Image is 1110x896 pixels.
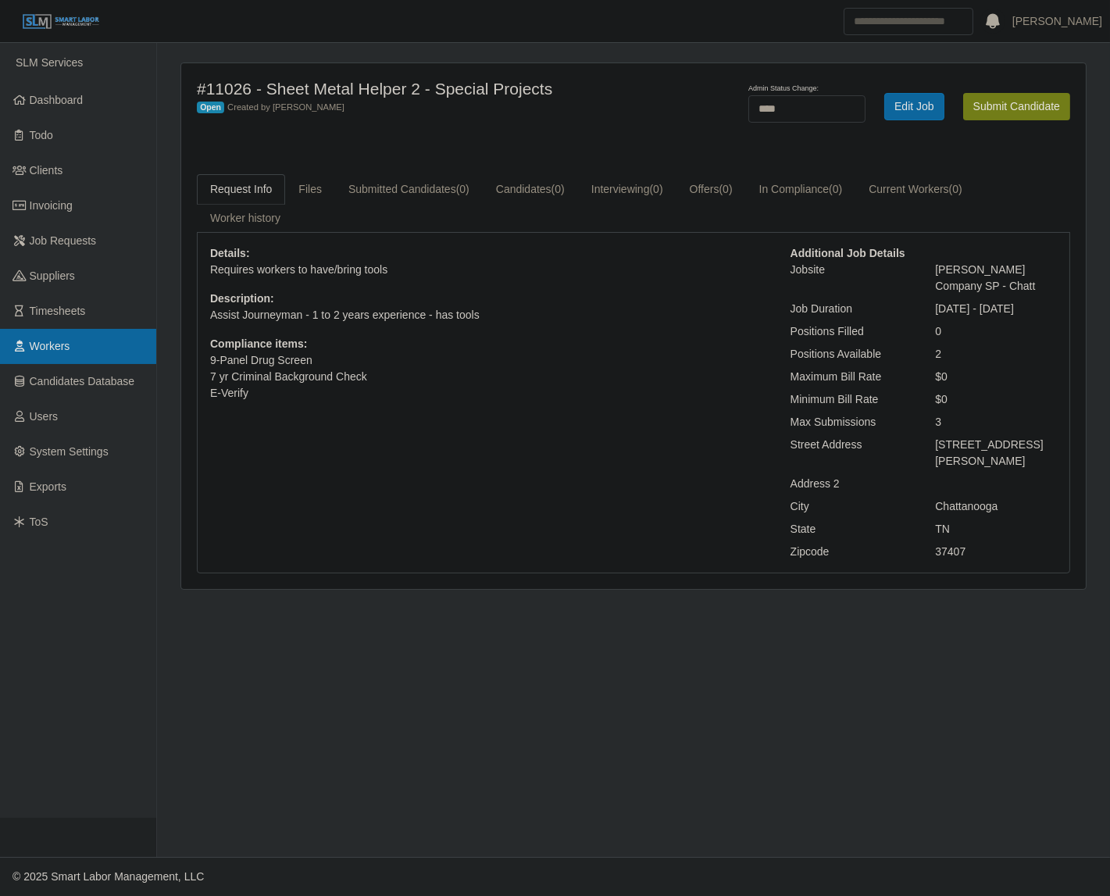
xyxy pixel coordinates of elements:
[779,346,924,362] div: Positions Available
[551,183,565,195] span: (0)
[30,199,73,212] span: Invoicing
[923,346,1069,362] div: 2
[949,183,962,195] span: (0)
[30,480,66,493] span: Exports
[923,498,1069,515] div: Chattanooga
[30,516,48,528] span: ToS
[884,93,944,120] a: Edit Job
[197,79,697,98] h4: #11026 - Sheet Metal Helper 2 - Special Projects
[844,8,973,35] input: Search
[30,410,59,423] span: Users
[285,174,335,205] a: Files
[22,13,100,30] img: SLM Logo
[923,544,1069,560] div: 37407
[963,93,1070,120] button: Submit Candidate
[197,203,294,234] a: Worker history
[30,270,75,282] span: Suppliers
[855,174,976,205] a: Current Workers
[650,183,663,195] span: (0)
[30,305,86,317] span: Timesheets
[829,183,842,195] span: (0)
[12,870,204,883] span: © 2025 Smart Labor Management, LLC
[227,102,344,112] span: Created by [PERSON_NAME]
[210,292,274,305] b: Description:
[210,369,767,385] li: 7 yr Criminal Background Check
[923,301,1069,317] div: [DATE] - [DATE]
[210,262,767,278] p: Requires workers to have/bring tools
[210,307,767,323] p: Assist Journeyman - 1 to 2 years experience - has tools
[210,247,250,259] b: Details:
[923,323,1069,340] div: 0
[779,414,924,430] div: Max Submissions
[779,476,924,492] div: Address 2
[456,183,469,195] span: (0)
[30,164,63,177] span: Clients
[16,56,83,69] span: SLM Services
[923,437,1069,469] div: [STREET_ADDRESS][PERSON_NAME]
[923,369,1069,385] div: $0
[197,102,224,114] span: Open
[578,174,676,205] a: Interviewing
[210,337,307,350] b: Compliance items:
[335,174,483,205] a: Submitted Candidates
[30,340,70,352] span: Workers
[30,129,53,141] span: Todo
[30,445,109,458] span: System Settings
[779,301,924,317] div: Job Duration
[779,437,924,469] div: Street Address
[676,174,746,205] a: Offers
[746,174,856,205] a: In Compliance
[210,352,767,369] li: 9-Panel Drug Screen
[197,174,285,205] a: Request Info
[779,323,924,340] div: Positions Filled
[1012,13,1102,30] a: [PERSON_NAME]
[779,262,924,295] div: Jobsite
[923,521,1069,537] div: TN
[719,183,733,195] span: (0)
[923,414,1069,430] div: 3
[483,174,578,205] a: Candidates
[923,391,1069,408] div: $0
[210,385,767,402] li: E-Verify
[30,94,84,106] span: Dashboard
[779,391,924,408] div: Minimum Bill Rate
[779,521,924,537] div: State
[748,84,819,95] label: Admin Status Change:
[779,544,924,560] div: Zipcode
[30,375,135,387] span: Candidates Database
[779,498,924,515] div: City
[30,234,97,247] span: Job Requests
[923,262,1069,295] div: [PERSON_NAME] Company SP - Chatt
[791,247,905,259] b: Additional Job Details
[779,369,924,385] div: Maximum Bill Rate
